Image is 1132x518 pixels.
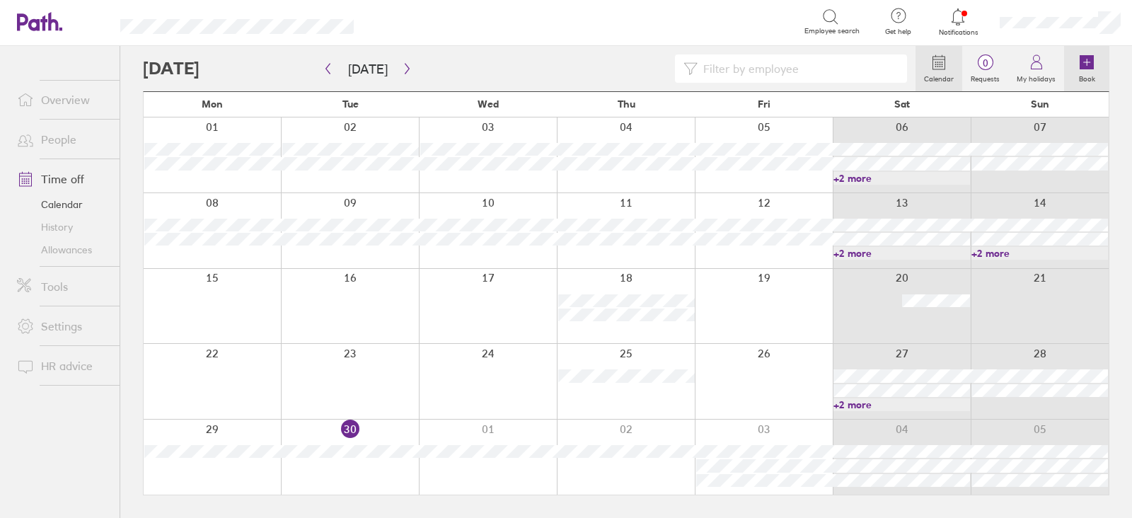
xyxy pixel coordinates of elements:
label: Book [1070,71,1104,84]
span: 0 [962,57,1008,69]
span: Wed [478,98,499,110]
span: Tue [342,98,359,110]
span: Sat [894,98,910,110]
a: HR advice [6,352,120,380]
div: Search [392,15,428,28]
a: Time off [6,165,120,193]
span: Fri [758,98,770,110]
a: Book [1064,46,1109,91]
a: Allowances [6,238,120,261]
a: Calendar [916,46,962,91]
a: History [6,216,120,238]
a: People [6,125,120,154]
input: Filter by employee [698,55,899,82]
span: Employee search [804,27,860,35]
a: 0Requests [962,46,1008,91]
span: Mon [202,98,223,110]
label: My holidays [1008,71,1064,84]
span: Sun [1031,98,1049,110]
a: +2 more [833,172,970,185]
a: +2 more [971,247,1108,260]
a: Notifications [935,7,981,37]
label: Calendar [916,71,962,84]
a: +2 more [833,398,970,411]
span: Notifications [935,28,981,37]
a: My holidays [1008,46,1064,91]
a: Tools [6,272,120,301]
button: [DATE] [337,57,399,81]
a: Settings [6,312,120,340]
label: Requests [962,71,1008,84]
span: Get help [875,28,921,36]
a: Overview [6,86,120,114]
a: +2 more [833,247,970,260]
a: Calendar [6,193,120,216]
span: Thu [618,98,635,110]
